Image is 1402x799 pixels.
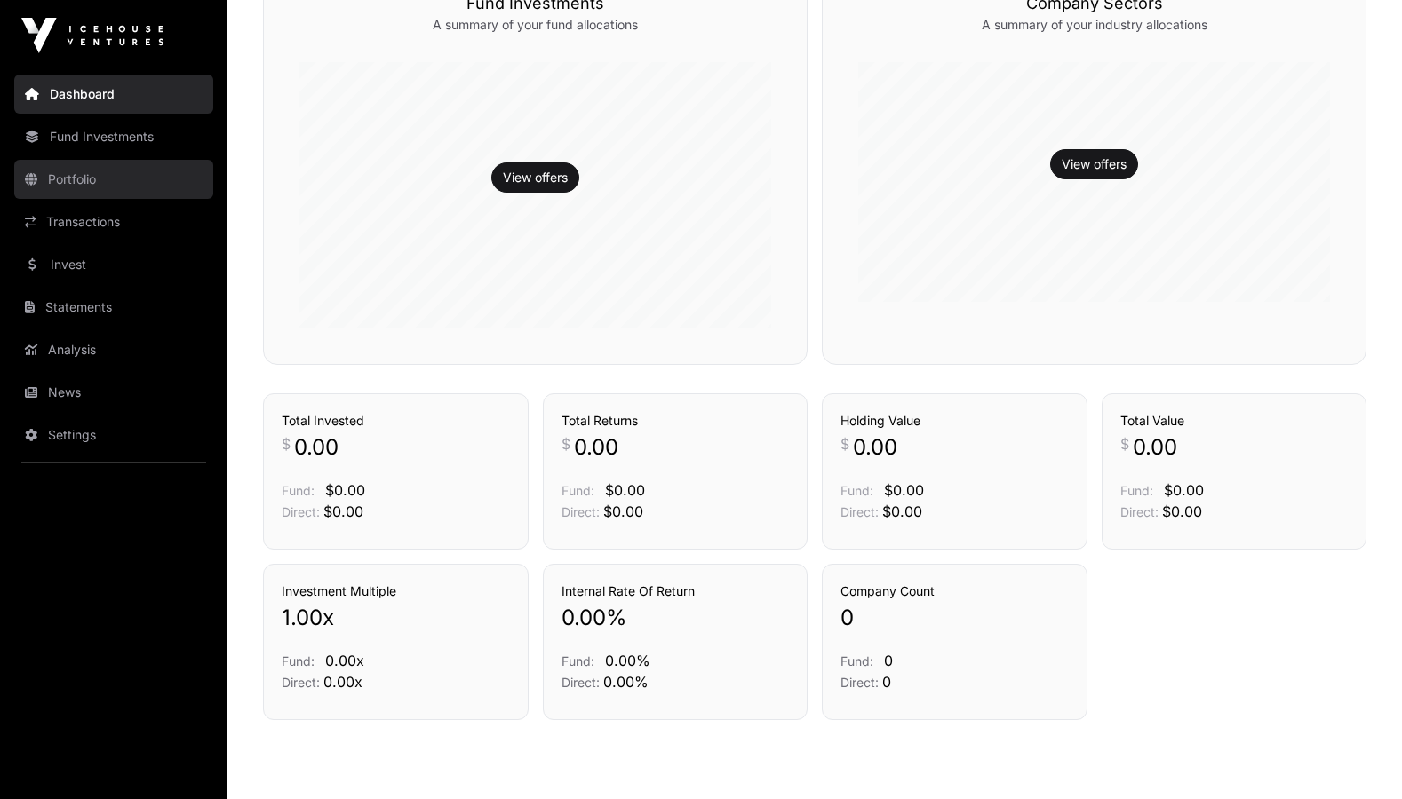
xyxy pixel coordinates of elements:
[605,481,645,499] span: $0.00
[14,288,213,327] a: Statements
[282,504,320,519] span: Direct:
[14,117,213,156] a: Fund Investments
[282,412,510,430] h3: Total Invested
[1120,412,1349,430] h3: Total Value
[282,604,323,632] span: 1.00
[294,433,339,462] span: 0.00
[14,415,213,455] a: Settings
[606,604,627,632] span: %
[1050,149,1138,179] button: View offers
[1133,433,1177,462] span: 0.00
[14,160,213,199] a: Portfolio
[1162,502,1202,520] span: $0.00
[603,673,649,691] span: 0.00%
[1062,155,1127,173] a: View offers
[884,652,893,669] span: 0
[503,169,568,186] a: View offers
[853,433,897,462] span: 0.00
[840,483,873,498] span: Fund:
[562,653,594,668] span: Fund:
[840,412,1069,430] h3: Holding Value
[21,18,163,53] img: Icehouse Ventures Logo
[562,412,790,430] h3: Total Returns
[840,433,849,455] span: $
[840,504,879,519] span: Direct:
[1120,483,1153,498] span: Fund:
[882,673,891,691] span: 0
[1120,433,1129,455] span: $
[562,483,594,498] span: Fund:
[562,582,790,600] h3: Internal Rate Of Return
[282,483,315,498] span: Fund:
[14,330,213,369] a: Analysis
[562,433,570,455] span: $
[299,16,771,34] p: A summary of your fund allocations
[282,653,315,668] span: Fund:
[840,604,854,632] span: 0
[840,675,879,690] span: Direct:
[562,675,600,690] span: Direct:
[1164,481,1204,499] span: $0.00
[858,16,1330,34] p: A summary of your industry allocations
[562,604,606,632] span: 0.00
[574,433,618,462] span: 0.00
[603,502,643,520] span: $0.00
[323,673,362,691] span: 0.00x
[14,75,213,114] a: Dashboard
[884,481,924,499] span: $0.00
[605,652,650,669] span: 0.00%
[282,433,291,455] span: $
[282,675,320,690] span: Direct:
[1120,504,1159,519] span: Direct:
[325,652,364,669] span: 0.00x
[14,373,213,412] a: News
[325,481,365,499] span: $0.00
[882,502,922,520] span: $0.00
[14,245,213,284] a: Invest
[1313,714,1402,799] iframe: Chat Widget
[323,604,334,632] span: x
[491,162,579,193] button: View offers
[282,582,510,600] h3: Investment Multiple
[840,653,873,668] span: Fund:
[14,202,213,241] a: Transactions
[840,582,1069,600] h3: Company Count
[323,502,363,520] span: $0.00
[562,504,600,519] span: Direct:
